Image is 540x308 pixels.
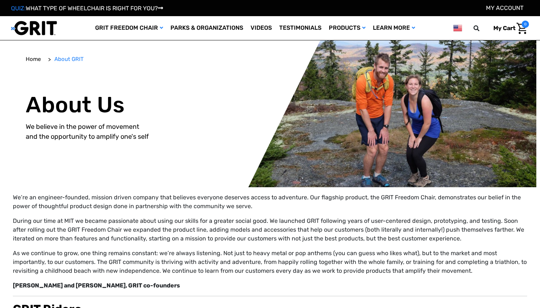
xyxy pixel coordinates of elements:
[13,282,180,289] strong: [PERSON_NAME] and [PERSON_NAME], GRIT co-founders
[13,217,527,243] p: During our time at MIT we became passionate about using our skills for a greater social good. We ...
[91,16,167,40] a: GRIT Freedom Chair
[247,16,276,40] a: Videos
[493,25,515,32] span: My Cart
[11,5,26,12] span: QUIZ:
[13,249,527,275] p: As we continue to grow, one thing remains constant: we’re always listening. Not just to heavy met...
[516,23,527,34] img: Cart
[26,56,41,62] span: Home
[26,55,41,64] a: Home
[477,21,488,36] input: Search
[453,23,462,33] img: us.png
[26,122,276,142] p: We believe in the power of movement and the opportunity to amplify one's self
[488,21,529,36] a: Cart with 0 items
[26,92,276,118] h1: About Us
[4,40,536,187] img: Alternative Image text
[522,21,529,28] span: 0
[486,4,523,11] a: Account
[13,193,527,211] p: We’re an engineer-founded, mission driven company that believes everyone deserves access to adven...
[26,50,88,69] nav: Breadcrumb
[167,16,247,40] a: Parks & Organizations
[11,21,57,36] img: GRIT All-Terrain Wheelchair and Mobility Equipment
[369,16,419,40] a: Learn More
[55,55,84,64] a: About GRIT
[276,16,325,40] a: Testimonials
[55,56,84,62] span: About GRIT
[11,5,163,12] a: QUIZ:WHAT TYPE OF WHEELCHAIR IS RIGHT FOR YOU?
[325,16,369,40] a: Products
